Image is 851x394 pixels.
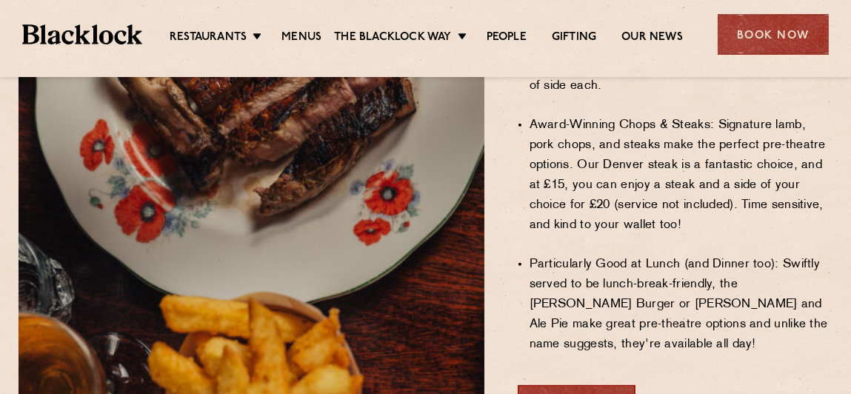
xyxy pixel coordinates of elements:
div: Book Now [718,14,829,55]
a: The Blacklock Way [334,30,451,47]
a: People [487,30,527,47]
a: Menus [281,30,321,47]
li: Award-Winning Chops & Steaks: Signature lamb, pork chops, and steaks make the perfect pre-theatre... [530,116,832,236]
li: Particularly Good at Lunch (and Dinner too): Swiftly served to be lunch-break-friendly, the [PERS... [530,255,832,355]
a: Our News [621,30,683,47]
a: Gifting [552,30,596,47]
img: BL_Textured_Logo-footer-cropped.svg [22,24,142,44]
a: Restaurants [170,30,247,47]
